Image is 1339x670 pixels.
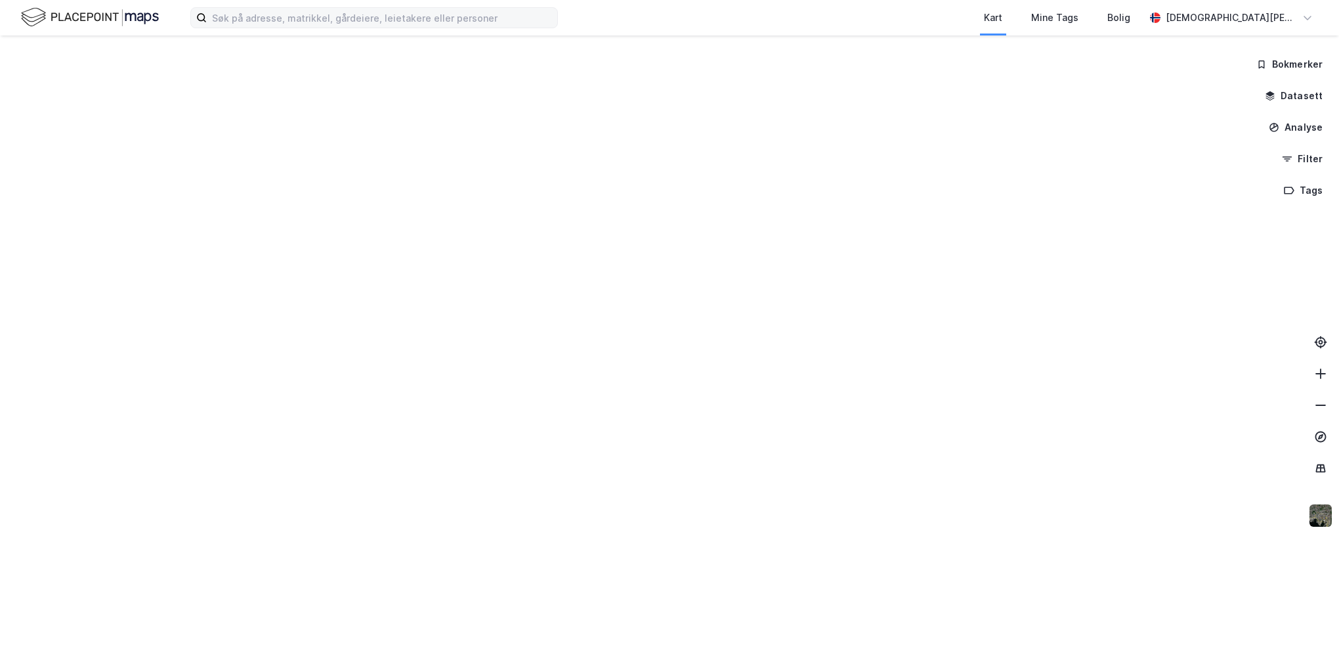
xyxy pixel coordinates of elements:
div: [DEMOGRAPHIC_DATA][PERSON_NAME] [1166,10,1297,26]
img: logo.f888ab2527a4732fd821a326f86c7f29.svg [21,6,159,29]
div: Mine Tags [1031,10,1078,26]
iframe: Chat Widget [1273,607,1339,670]
input: Søk på adresse, matrikkel, gårdeiere, leietakere eller personer [207,8,557,28]
div: Kart [984,10,1002,26]
div: Bolig [1107,10,1130,26]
